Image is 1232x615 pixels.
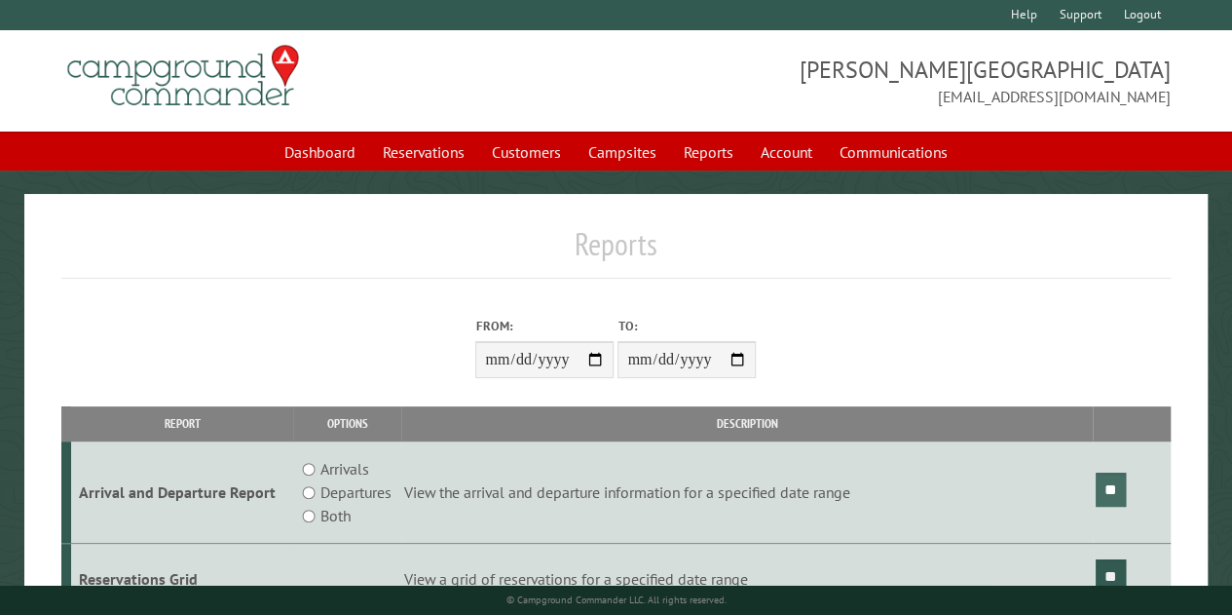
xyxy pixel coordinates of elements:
[616,54,1171,108] span: [PERSON_NAME][GEOGRAPHIC_DATA] [EMAIL_ADDRESS][DOMAIN_NAME]
[672,134,745,171] a: Reports
[617,317,756,335] label: To:
[320,504,351,527] label: Both
[71,544,293,615] td: Reservations Grid
[71,442,293,544] td: Arrival and Departure Report
[480,134,573,171] a: Customers
[320,457,369,480] label: Arrivals
[371,134,476,171] a: Reservations
[475,317,614,335] label: From:
[293,406,401,441] th: Options
[320,480,392,504] label: Departures
[505,594,726,606] small: © Campground Commander LLC. All rights reserved.
[749,134,824,171] a: Account
[71,406,293,441] th: Report
[401,406,1093,441] th: Description
[828,134,959,171] a: Communications
[577,134,668,171] a: Campsites
[61,38,305,114] img: Campground Commander
[401,442,1093,544] td: View the arrival and departure information for a specified date range
[401,544,1093,615] td: View a grid of reservations for a specified date range
[273,134,367,171] a: Dashboard
[61,225,1171,279] h1: Reports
